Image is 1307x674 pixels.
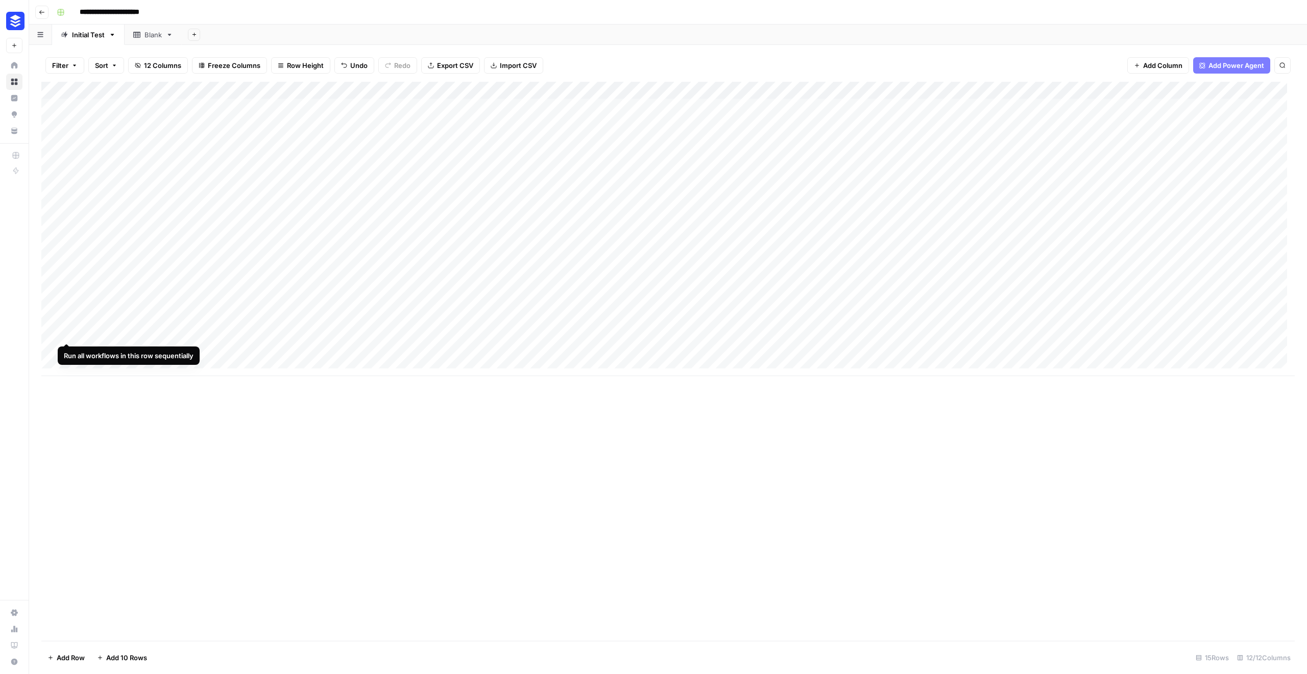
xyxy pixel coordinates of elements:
span: Add 10 Rows [106,653,147,663]
button: Add Column [1127,57,1189,74]
span: Row Height [287,60,324,71]
button: Add 10 Rows [91,649,153,666]
div: Blank [144,30,162,40]
button: Freeze Columns [192,57,267,74]
span: Sort [95,60,108,71]
button: Add Power Agent [1193,57,1270,74]
button: Workspace: Buffer [6,8,22,34]
button: Row Height [271,57,330,74]
div: 12/12 Columns [1233,649,1295,666]
a: Your Data [6,123,22,139]
a: Opportunities [6,106,22,123]
span: Redo [394,60,410,71]
span: Import CSV [500,60,537,71]
div: Initial Test [72,30,105,40]
div: Run all workflows in this row sequentially [64,351,193,361]
a: Insights [6,90,22,106]
span: Undo [350,60,368,71]
button: Add Row [41,649,91,666]
a: Blank [125,25,182,45]
button: Export CSV [421,57,480,74]
button: Undo [334,57,374,74]
span: Export CSV [437,60,473,71]
span: Add Column [1143,60,1182,71]
span: Freeze Columns [208,60,260,71]
a: Usage [6,621,22,637]
button: Sort [88,57,124,74]
a: Browse [6,74,22,90]
span: Add Power Agent [1208,60,1264,71]
button: Import CSV [484,57,543,74]
a: Home [6,57,22,74]
button: Help + Support [6,654,22,670]
button: 12 Columns [128,57,188,74]
span: Add Row [57,653,85,663]
a: Settings [6,605,22,621]
button: Redo [378,57,417,74]
img: Buffer Logo [6,12,25,30]
div: 15 Rows [1192,649,1233,666]
span: 12 Columns [144,60,181,71]
button: Filter [45,57,84,74]
span: Filter [52,60,68,71]
a: Initial Test [52,25,125,45]
a: Learning Hub [6,637,22,654]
